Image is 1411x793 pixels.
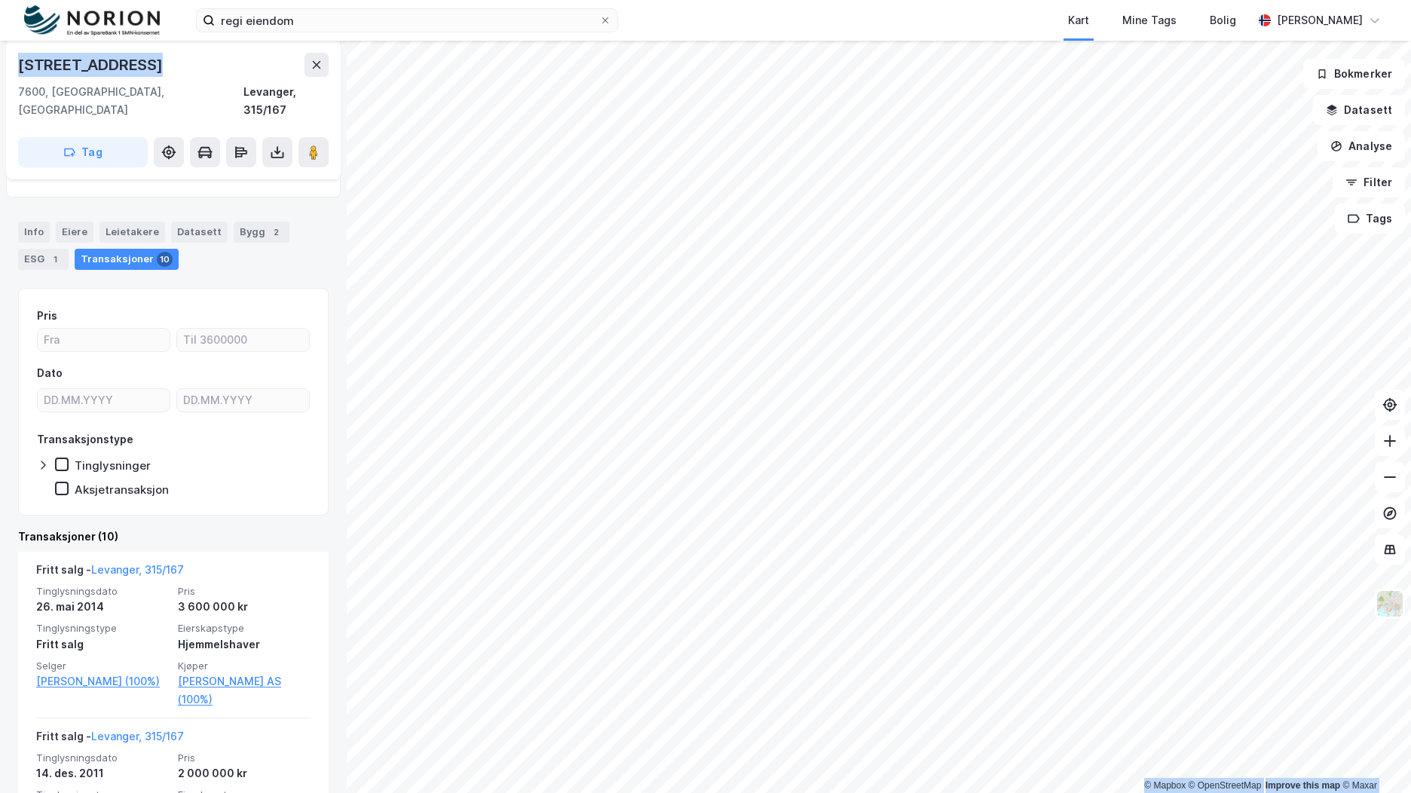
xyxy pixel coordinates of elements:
div: Aksjetransaksjon [75,482,169,497]
div: Transaksjonstype [37,430,133,449]
div: Kart [1068,11,1089,29]
div: Fritt salg - [36,727,184,752]
a: OpenStreetMap [1189,780,1262,791]
div: Fritt salg [36,635,169,654]
span: Kjøper [178,660,311,672]
button: Tags [1335,204,1405,234]
span: Pris [178,752,311,764]
div: Tinglysninger [75,458,151,473]
a: [PERSON_NAME] (100%) [36,672,169,690]
div: Pris [37,307,57,325]
div: Datasett [171,222,228,243]
span: Tinglysningsdato [36,752,169,764]
div: Fritt salg - [36,561,184,585]
div: Kontrollprogram for chat [1336,721,1411,793]
span: Tinglysningsdato [36,585,169,598]
div: Info [18,222,50,243]
iframe: Chat Widget [1336,721,1411,793]
div: 1 [47,252,63,267]
div: Transaksjoner (10) [18,528,329,546]
div: 26. mai 2014 [36,598,169,616]
div: 3 600 000 kr [178,598,311,616]
div: [PERSON_NAME] [1277,11,1363,29]
button: Analyse [1318,131,1405,161]
div: Transaksjoner [75,249,179,270]
input: Til 3600000 [177,329,309,351]
div: Dato [37,364,63,382]
a: Levanger, 315/167 [91,730,184,742]
div: Bolig [1210,11,1236,29]
span: Pris [178,585,311,598]
a: [PERSON_NAME] AS (100%) [178,672,311,709]
button: Bokmerker [1303,59,1405,89]
div: Mine Tags [1122,11,1177,29]
a: Levanger, 315/167 [91,563,184,576]
a: Mapbox [1144,780,1186,791]
div: Hjemmelshaver [178,635,311,654]
div: 10 [157,252,173,267]
div: 14. des. 2011 [36,764,169,782]
div: 2 000 000 kr [178,764,311,782]
input: Fra [38,329,170,351]
img: Z [1376,589,1404,618]
div: ESG [18,249,69,270]
img: norion-logo.80e7a08dc31c2e691866.png [24,5,160,36]
input: Søk på adresse, matrikkel, gårdeiere, leietakere eller personer [215,9,599,32]
div: [STREET_ADDRESS] [18,53,166,77]
div: Leietakere [99,222,165,243]
div: Bygg [234,222,289,243]
span: Tinglysningstype [36,622,169,635]
div: Levanger, 315/167 [243,83,329,119]
a: Improve this map [1266,780,1340,791]
span: Eierskapstype [178,622,311,635]
button: Filter [1333,167,1405,197]
button: Datasett [1313,95,1405,125]
div: Eiere [56,222,93,243]
div: 2 [268,225,283,240]
input: DD.MM.YYYY [38,389,170,412]
div: 7600, [GEOGRAPHIC_DATA], [GEOGRAPHIC_DATA] [18,83,243,119]
input: DD.MM.YYYY [177,389,309,412]
span: Selger [36,660,169,672]
button: Tag [18,137,148,167]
